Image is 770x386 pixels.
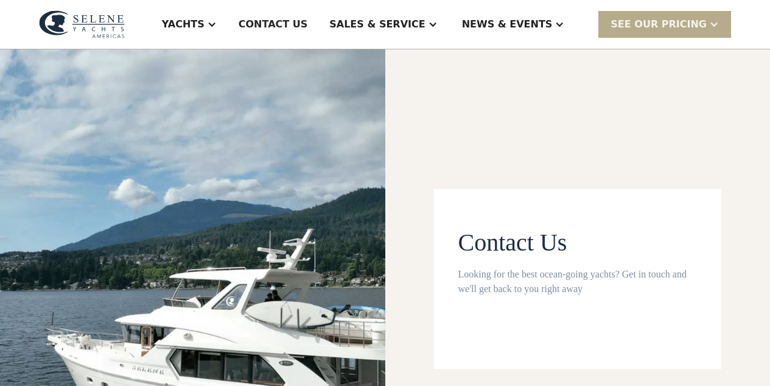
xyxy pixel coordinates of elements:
[162,17,205,32] div: Yachts
[239,17,308,32] div: Contact US
[458,228,698,321] form: Contact page From
[598,11,731,37] div: SEE Our Pricing
[329,17,425,32] div: Sales & Service
[462,17,553,32] div: News & EVENTS
[39,10,125,38] img: logo
[458,267,698,296] div: Looking for the best ocean-going yachts? Get in touch and we'll get back to you right away
[611,17,707,32] div: SEE Our Pricing
[458,229,567,256] span: Contact Us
